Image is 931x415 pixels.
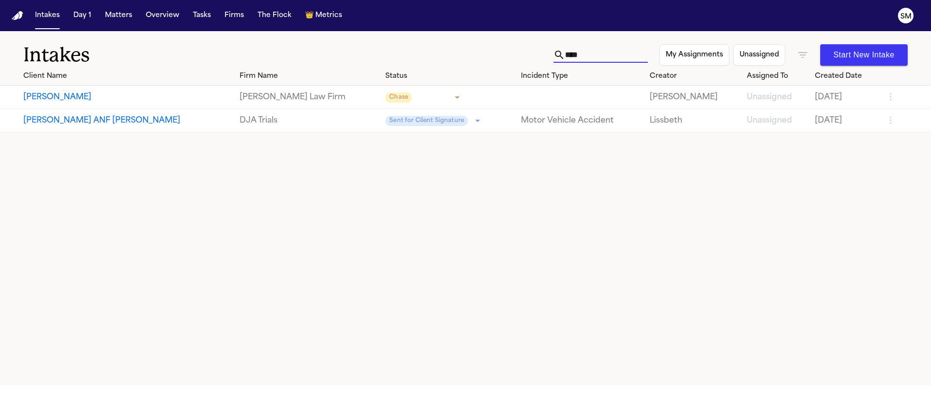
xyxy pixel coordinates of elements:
[747,115,807,126] a: View details for Tracy Sandifer ANF Daniel Sandifer
[12,11,23,20] a: Home
[815,115,878,126] a: View details for Tracy Sandifer ANF Daniel Sandifer
[23,71,232,81] div: Client Name
[31,7,64,24] button: Intakes
[650,115,739,126] a: View details for Tracy Sandifer ANF Daniel Sandifer
[385,114,483,127] div: Update intake status
[23,91,232,103] button: View details for Esad Mackic
[747,91,807,103] a: View details for Esad Mackic
[815,91,878,103] a: View details for Esad Mackic
[301,7,346,24] button: crownMetrics
[820,44,908,66] button: Start New Intake
[747,117,792,125] span: Unassigned
[521,115,642,126] a: View details for Tracy Sandifer ANF Daniel Sandifer
[189,7,215,24] button: Tasks
[142,7,183,24] button: Overview
[747,71,807,81] div: Assigned To
[240,115,378,126] a: View details for Tracy Sandifer ANF Daniel Sandifer
[254,7,295,24] button: The Flock
[221,7,248,24] button: Firms
[733,44,785,66] button: Unassigned
[659,44,729,66] button: My Assignments
[240,91,378,103] a: View details for Esad Mackic
[12,11,23,20] img: Finch Logo
[815,71,878,81] div: Created Date
[385,71,513,81] div: Status
[240,71,378,81] div: Firm Name
[23,43,553,67] h1: Intakes
[385,92,412,103] span: Chase
[521,71,642,81] div: Incident Type
[101,7,136,24] button: Matters
[23,115,232,126] button: View details for Tracy Sandifer ANF Daniel Sandifer
[650,71,739,81] div: Creator
[385,90,463,104] div: Update intake status
[69,7,95,24] button: Day 1
[385,116,468,126] span: Sent for Client Signature
[747,93,792,101] span: Unassigned
[650,91,739,103] a: View details for Esad Mackic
